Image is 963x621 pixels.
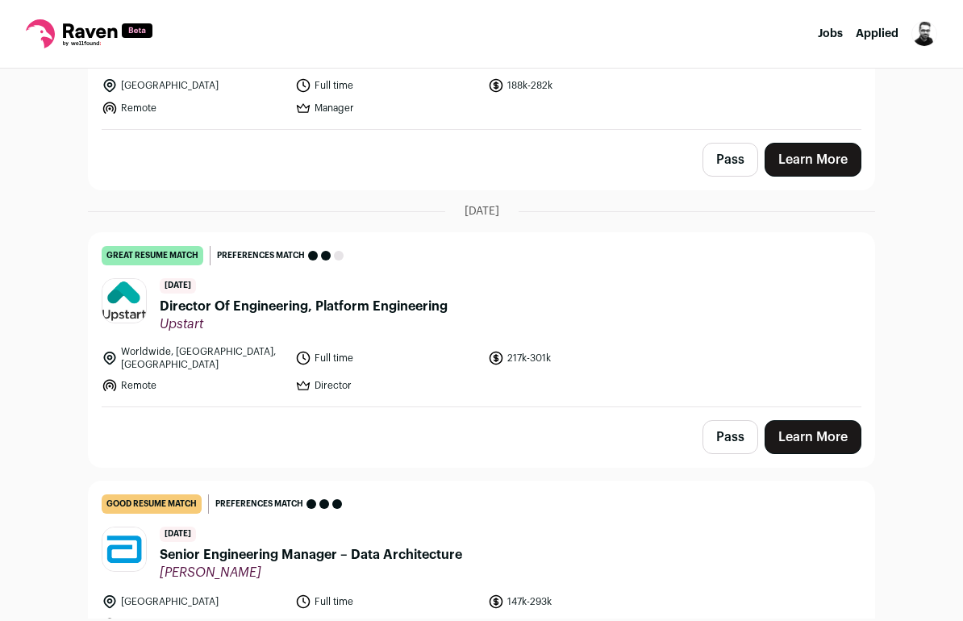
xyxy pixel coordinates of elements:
span: [DATE] [160,278,196,294]
span: Director Of Engineering, Platform Engineering [160,297,448,316]
img: 06f74411b9e701be305224a946912b67eddabdd55eef549405e6f2c311a6b78a.jpg [102,527,146,571]
span: Preferences match [215,496,303,512]
a: Applied [856,28,898,40]
li: Director [295,377,479,394]
button: Pass [702,143,758,177]
li: 188k-282k [488,77,672,94]
li: Full time [295,345,479,371]
a: great resume match Preferences match [DATE] Director Of Engineering, Platform Engineering Upstart... [89,233,874,406]
button: Open dropdown [911,21,937,47]
li: [GEOGRAPHIC_DATA] [102,77,286,94]
button: Pass [702,420,758,454]
span: Preferences match [217,248,305,264]
span: Upstart [160,316,448,332]
a: Learn More [765,420,861,454]
li: Remote [102,377,286,394]
span: Senior Engineering Manager – Data Architecture [160,545,462,565]
li: 147k-293k [488,594,672,610]
span: [DATE] [160,527,196,542]
li: 217k-301k [488,345,672,371]
div: good resume match [102,494,202,514]
img: b62aa42298112786ee09b448f8424fe8214e8e4b0f39baff56fdf86041132ec2.jpg [102,279,146,323]
div: great resume match [102,246,203,265]
li: Remote [102,100,286,116]
a: Learn More [765,143,861,177]
li: Full time [295,594,479,610]
img: 539423-medium_jpg [911,21,937,47]
li: Worldwide, [GEOGRAPHIC_DATA], [GEOGRAPHIC_DATA] [102,345,286,371]
span: [PERSON_NAME] [160,565,462,581]
li: Full time [295,77,479,94]
a: Jobs [818,28,843,40]
li: Manager [295,100,479,116]
li: [GEOGRAPHIC_DATA] [102,594,286,610]
span: [DATE] [465,203,499,219]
